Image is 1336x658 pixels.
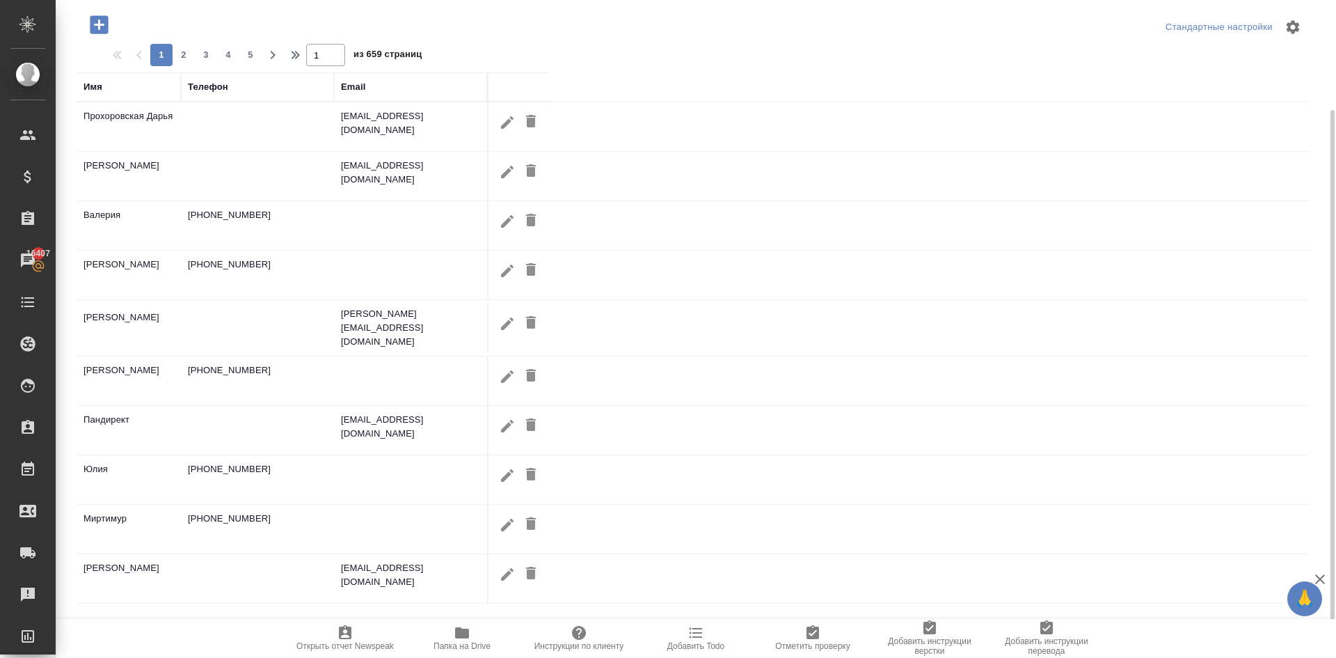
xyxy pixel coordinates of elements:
[173,44,195,66] button: 2
[181,455,334,504] td: [PHONE_NUMBER]
[495,109,519,135] button: Редактировать
[434,641,491,651] span: Папка на Drive
[880,636,980,656] span: Добавить инструкции верстки
[287,619,404,658] button: Открыть отчет Newspeak
[77,357,181,405] td: [PERSON_NAME]
[334,102,487,151] td: [EMAIL_ADDRESS][DOMAIN_NAME]
[77,102,181,151] td: Прохоровская Дарья
[1293,584,1317,613] span: 🙏
[754,619,871,658] button: Отметить проверку
[334,300,487,356] td: [PERSON_NAME][EMAIL_ADDRESS][DOMAIN_NAME]
[519,258,543,283] button: Удалить
[77,251,181,299] td: [PERSON_NAME]
[495,512,519,538] button: Редактировать
[77,505,181,554] td: Миртимур
[495,561,519,587] button: Редактировать
[181,251,334,299] td: [PHONE_NUMBER]
[520,619,637,658] button: Инструкции по клиенту
[181,357,334,405] td: [PHONE_NUMBER]
[1276,10,1310,44] span: Настроить таблицу
[519,512,543,538] button: Удалить
[334,152,487,201] td: [EMAIL_ADDRESS][DOMAIN_NAME]
[77,152,181,201] td: [PERSON_NAME]
[495,258,519,283] button: Редактировать
[519,109,543,135] button: Удалить
[181,201,334,250] td: [PHONE_NUMBER]
[519,363,543,389] button: Удалить
[83,80,102,94] div: Имя
[296,641,394,651] span: Открыть отчет Newspeak
[1162,17,1276,38] div: split button
[519,413,543,439] button: Удалить
[534,641,624,651] span: Инструкции по клиенту
[173,48,195,62] span: 2
[217,44,239,66] button: 4
[637,619,754,658] button: Добавить Todo
[519,208,543,234] button: Удалить
[77,554,181,603] td: [PERSON_NAME]
[495,363,519,389] button: Редактировать
[495,159,519,185] button: Редактировать
[334,406,487,455] td: [EMAIL_ADDRESS][DOMAIN_NAME]
[341,80,365,94] div: Email
[3,243,52,278] a: 16407
[80,10,118,39] button: Добавить контактное лицо
[775,641,850,651] span: Отметить проверку
[495,462,519,488] button: Редактировать
[77,455,181,504] td: Юлия
[495,208,519,234] button: Редактировать
[195,48,217,62] span: 3
[334,554,487,603] td: [EMAIL_ADDRESS][DOMAIN_NAME]
[988,619,1105,658] button: Добавить инструкции перевода
[239,48,262,62] span: 5
[871,619,988,658] button: Добавить инструкции верстки
[404,619,520,658] button: Папка на Drive
[77,201,181,250] td: Валерия
[181,505,334,554] td: [PHONE_NUMBER]
[495,413,519,439] button: Редактировать
[519,462,543,488] button: Удалить
[519,311,543,336] button: Удалить
[77,406,181,455] td: Пандирект
[239,44,262,66] button: 5
[353,46,422,66] span: из 659 страниц
[996,636,1097,656] span: Добавить инструкции перевода
[495,311,519,336] button: Редактировать
[195,44,217,66] button: 3
[1287,581,1322,616] button: 🙏
[77,304,181,352] td: [PERSON_NAME]
[519,561,543,587] button: Удалить
[18,246,58,260] span: 16407
[667,641,724,651] span: Добавить Todo
[217,48,239,62] span: 4
[188,80,228,94] div: Телефон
